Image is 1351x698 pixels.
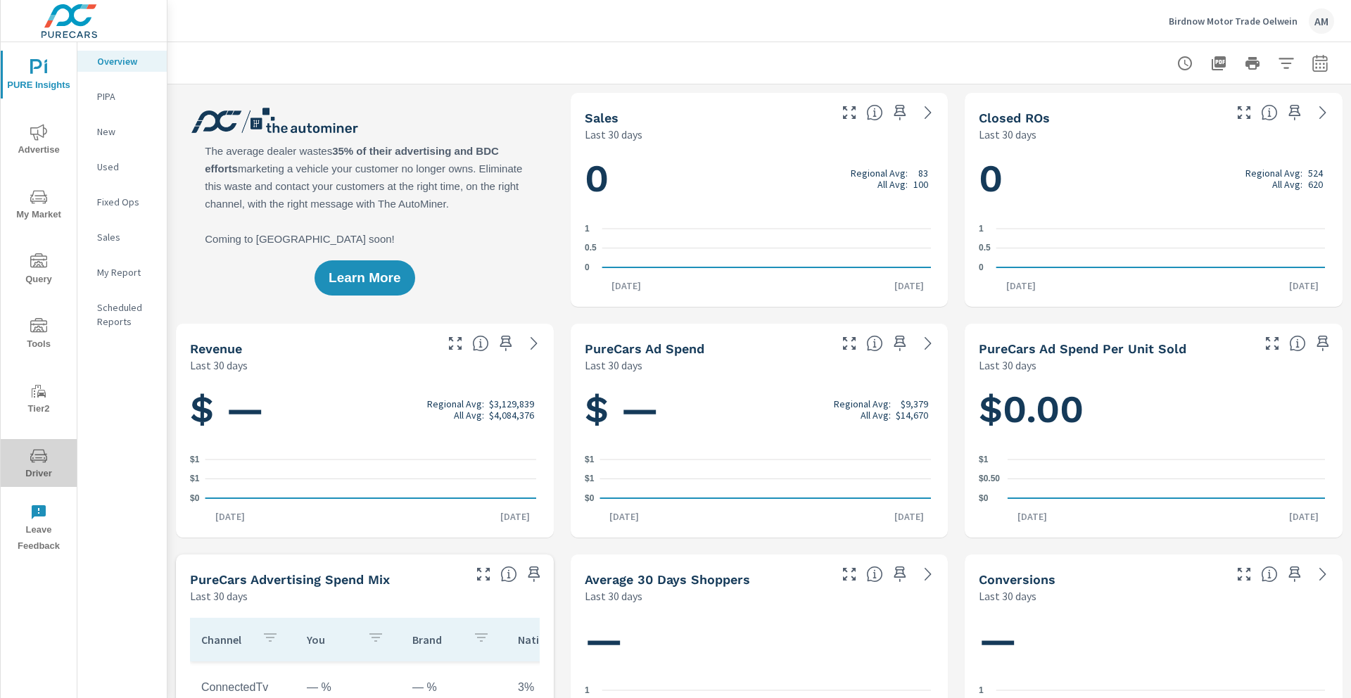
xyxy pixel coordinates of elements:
[427,398,484,410] p: Regional Avg:
[979,110,1050,125] h5: Closed ROs
[1261,332,1283,355] button: Make Fullscreen
[1312,563,1334,585] a: See more details in report
[866,104,883,121] span: Number of vehicles sold by the dealership over the selected date range. [Source: This data is sou...
[585,224,590,234] text: 1
[523,563,545,585] span: Save this to your personalized report
[77,156,167,177] div: Used
[523,332,545,355] a: See more details in report
[585,616,934,664] h1: —
[996,279,1046,293] p: [DATE]
[585,357,642,374] p: Last 30 days
[490,509,540,523] p: [DATE]
[979,386,1328,433] h1: $0.00
[585,262,590,272] text: 0
[917,563,939,585] a: See more details in report
[1272,49,1300,77] button: Apply Filters
[838,563,861,585] button: Make Fullscreen
[1309,8,1334,34] div: AM
[1308,167,1323,179] p: 524
[585,126,642,143] p: Last 30 days
[979,357,1036,374] p: Last 30 days
[5,124,72,158] span: Advertise
[1233,563,1255,585] button: Make Fullscreen
[454,410,484,421] p: All Avg:
[1238,49,1267,77] button: Print Report
[889,101,911,124] span: Save this to your personalized report
[77,227,167,248] div: Sales
[1279,279,1328,293] p: [DATE]
[866,335,883,352] span: Total cost of media for all PureCars channels for the selected dealership group over the selected...
[190,572,390,587] h5: PureCars Advertising Spend Mix
[97,160,156,174] p: Used
[979,341,1186,356] h5: PureCars Ad Spend Per Unit Sold
[1283,563,1306,585] span: Save this to your personalized report
[77,262,167,283] div: My Report
[979,493,989,503] text: $0
[917,332,939,355] a: See more details in report
[97,265,156,279] p: My Report
[896,410,928,421] p: $14,670
[1261,566,1278,583] span: The number of dealer-specified goals completed by a visitor. [Source: This data is provided by th...
[307,633,356,647] p: You
[97,300,156,329] p: Scheduled Reports
[585,341,704,356] h5: PureCars Ad Spend
[979,224,984,234] text: 1
[1,42,77,560] div: nav menu
[1245,167,1302,179] p: Regional Avg:
[901,398,928,410] p: $9,379
[1279,509,1328,523] p: [DATE]
[205,509,255,523] p: [DATE]
[979,588,1036,604] p: Last 30 days
[585,572,750,587] h5: Average 30 Days Shoppers
[979,126,1036,143] p: Last 30 days
[979,455,989,464] text: $1
[585,455,595,464] text: $1
[1169,15,1298,27] p: Birdnow Motor Trade Oelwein
[5,59,72,94] span: PURE Insights
[77,86,167,107] div: PIPA
[1008,509,1057,523] p: [DATE]
[1312,101,1334,124] a: See more details in report
[585,155,934,203] h1: 0
[5,504,72,554] span: Leave Feedback
[1308,179,1323,190] p: 620
[97,230,156,244] p: Sales
[834,398,891,410] p: Regional Avg:
[5,383,72,417] span: Tier2
[851,167,908,179] p: Regional Avg:
[913,179,928,190] p: 100
[472,563,495,585] button: Make Fullscreen
[979,616,1328,664] h1: —
[5,448,72,482] span: Driver
[585,386,934,433] h1: $ —
[861,410,891,421] p: All Avg:
[884,279,934,293] p: [DATE]
[444,332,467,355] button: Make Fullscreen
[489,410,534,421] p: $4,084,376
[979,262,984,272] text: 0
[979,572,1055,587] h5: Conversions
[602,279,651,293] p: [DATE]
[1205,49,1233,77] button: "Export Report to PDF"
[866,566,883,583] span: A rolling 30 day total of daily Shoppers on the dealership website, averaged over the selected da...
[1261,104,1278,121] span: Number of Repair Orders Closed by the selected dealership group over the selected time range. [So...
[600,509,649,523] p: [DATE]
[315,260,414,296] button: Learn More
[201,633,250,647] p: Channel
[889,563,911,585] span: Save this to your personalized report
[585,493,595,503] text: $0
[5,318,72,353] span: Tools
[1289,335,1306,352] span: Average cost of advertising per each vehicle sold at the dealer over the selected date range. The...
[979,474,1000,484] text: $0.50
[585,243,597,253] text: 0.5
[838,332,861,355] button: Make Fullscreen
[500,566,517,583] span: This table looks at how you compare to the amount of budget you spend per channel as opposed to y...
[5,253,72,288] span: Query
[1306,49,1334,77] button: Select Date Range
[97,89,156,103] p: PIPA
[472,335,489,352] span: Total sales revenue over the selected date range. [Source: This data is sourced from the dealer’s...
[979,243,991,253] text: 0.5
[412,633,462,647] p: Brand
[489,398,534,410] p: $3,129,839
[190,588,248,604] p: Last 30 days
